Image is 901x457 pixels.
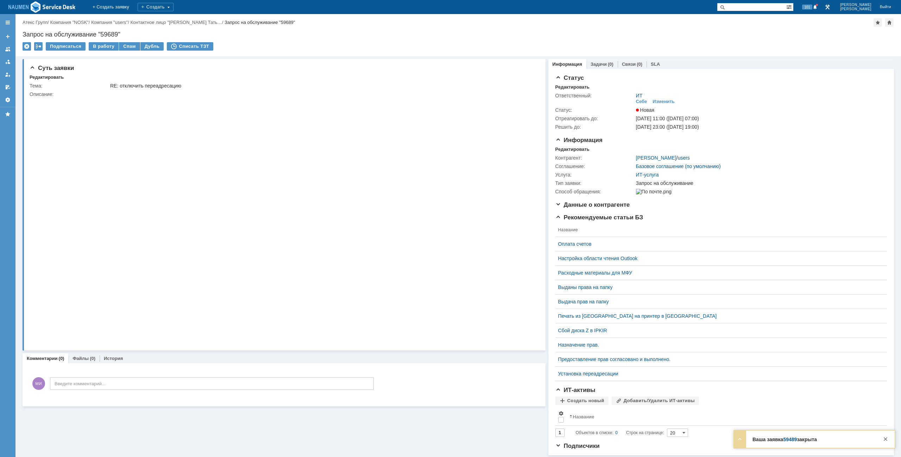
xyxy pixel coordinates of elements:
a: Задачи [591,62,607,67]
div: Тип заявки: [555,180,635,186]
i: Строк на странице: [576,429,664,437]
a: Печать из [GEOGRAPHIC_DATA] на принтер в [GEOGRAPHIC_DATA] [558,313,878,319]
div: Соглашение: [555,163,635,169]
div: / [91,20,130,25]
span: 101 [802,5,812,9]
a: Мои согласования [2,82,13,93]
span: [DATE] 23:00 ([DATE] 19:00) [636,124,699,130]
div: Добавить в избранное [874,18,882,27]
div: Контрагент: [555,155,635,161]
div: Редактировать [555,84,590,90]
div: (0) [59,356,64,361]
a: Базовое соглашение (по умолчанию) [636,163,721,169]
a: ИТ-услуга [636,172,659,178]
a: SLA [651,62,660,67]
div: Статус: [555,107,635,113]
a: Информация [553,62,582,67]
div: RE: отключить переадресацию [110,83,533,89]
a: Связи [622,62,636,67]
div: / [636,155,690,161]
th: Название [555,223,881,237]
a: Атекс Групп [23,20,48,25]
span: Подписчики [555,443,600,449]
a: Настройки [2,94,13,105]
div: (0) [637,62,642,67]
a: 59489 [783,437,797,442]
a: users [678,155,690,161]
a: [PERSON_NAME] [636,155,676,161]
div: Создать [138,3,174,11]
a: Установка переадресации [558,371,878,376]
div: Ответственный: [555,93,635,98]
div: Закрыть [881,435,890,443]
div: Название [573,414,594,419]
div: Развернуть [736,435,744,443]
a: Заявки на командах [2,44,13,55]
a: Назначение прав. [558,342,878,348]
div: (0) [608,62,613,67]
div: / [23,20,50,25]
a: История [104,356,123,361]
span: Статус [555,75,584,81]
img: Ad3g3kIAYj9CAAAAAElFTkSuQmCC [8,1,76,13]
span: [DATE] 11:00 ([DATE] 07:00) [636,116,699,121]
div: Сделать домашней страницей [885,18,894,27]
div: Редактировать [555,147,590,152]
a: Файлы [73,356,89,361]
div: Работа с массовостью [34,42,43,51]
div: Удалить [23,42,31,51]
span: МИ [32,377,45,390]
div: Изменить [653,99,675,104]
span: Расширенный поиск [786,3,793,10]
a: Создать заявку [2,31,13,42]
a: Настройка области чтения Outlook [558,256,878,261]
span: Информация [555,137,603,143]
div: Тема: [30,83,109,89]
a: Предоставление прав согласовано и выполнено. [558,356,878,362]
a: Расходные материалы для МФУ [558,270,878,276]
a: Компания "NOSK" [50,20,89,25]
div: Услуга: [555,172,635,178]
a: Перейти в интерфейс администратора [823,3,832,11]
div: Запрос на обслуживание [636,180,882,186]
span: ИТ-активы [555,387,596,393]
div: / [50,20,91,25]
span: Рекомендуемые статьи БЗ [555,214,643,221]
a: Оплата счетов [558,241,878,247]
a: Выданы права на папку [558,284,878,290]
span: Суть заявки [30,65,74,71]
span: [PERSON_NAME] [840,3,871,7]
span: Данные о контрагенте [555,201,630,208]
th: Название [567,408,881,426]
div: Запрос на обслуживание "59689" [225,20,295,25]
a: ИТ [636,93,643,98]
span: Объектов в списке: [576,430,613,435]
div: Запрос на обслуживание "59689" [23,31,894,38]
div: Редактировать [30,75,64,80]
div: (0) [90,356,95,361]
div: / [130,20,224,25]
div: Описание: [30,91,535,97]
img: По почте.png [636,189,672,194]
strong: Ваша заявка закрыта [752,437,817,442]
div: Отреагировать до: [555,116,635,121]
div: Решить до: [555,124,635,130]
a: Мои заявки [2,69,13,80]
a: Перейти на домашнюю страницу [8,1,76,13]
a: Выдача прав на папку [558,299,878,304]
div: 0 [615,429,618,437]
a: Компания "users" [91,20,128,25]
span: [PERSON_NAME] [840,7,871,11]
a: Сбой диска Z в IPKIR [558,328,878,333]
a: Заявки в моей ответственности [2,56,13,67]
span: Новая [636,107,655,113]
